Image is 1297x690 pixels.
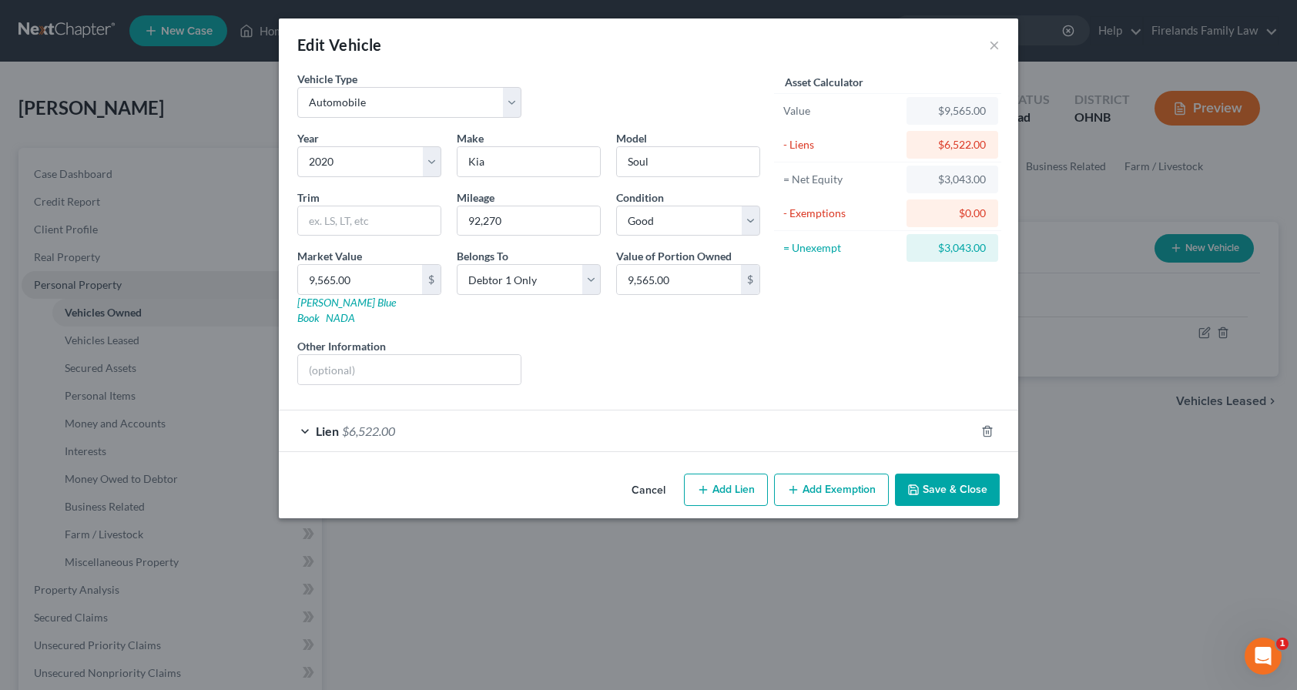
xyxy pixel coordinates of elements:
[297,34,382,55] div: Edit Vehicle
[919,103,986,119] div: $9,565.00
[457,206,600,236] input: --
[617,265,741,294] input: 0.00
[298,355,521,384] input: (optional)
[741,265,759,294] div: $
[298,265,422,294] input: 0.00
[616,130,647,146] label: Model
[783,137,900,152] div: - Liens
[783,240,900,256] div: = Unexempt
[1276,638,1289,650] span: 1
[919,172,986,187] div: $3,043.00
[422,265,441,294] div: $
[297,248,362,264] label: Market Value
[684,474,768,506] button: Add Lien
[316,424,339,438] span: Lien
[297,338,386,354] label: Other Information
[989,35,1000,54] button: ×
[616,248,732,264] label: Value of Portion Owned
[895,474,1000,506] button: Save & Close
[342,424,395,438] span: $6,522.00
[919,206,986,221] div: $0.00
[457,189,494,206] label: Mileage
[919,137,986,152] div: $6,522.00
[326,311,355,324] a: NADA
[298,206,441,236] input: ex. LS, LT, etc
[785,74,863,90] label: Asset Calculator
[919,240,986,256] div: $3,043.00
[783,172,900,187] div: = Net Equity
[297,130,319,146] label: Year
[783,206,900,221] div: - Exemptions
[457,147,600,176] input: ex. Nissan
[297,296,396,324] a: [PERSON_NAME] Blue Book
[297,71,357,87] label: Vehicle Type
[783,103,900,119] div: Value
[619,475,678,506] button: Cancel
[617,147,759,176] input: ex. Altima
[616,189,664,206] label: Condition
[1245,638,1282,675] iframe: Intercom live chat
[774,474,889,506] button: Add Exemption
[297,189,320,206] label: Trim
[457,132,484,145] span: Make
[457,250,508,263] span: Belongs To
